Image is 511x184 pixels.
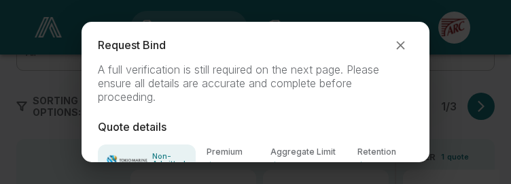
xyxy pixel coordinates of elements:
[98,63,413,104] p: A full verification is still required on the next page. Please ensure all details are accurate an...
[357,148,402,156] p: Retention
[152,153,188,168] p: Non-Admitted
[270,148,336,156] p: Aggregate Limit
[207,148,249,156] p: Premium
[270,162,336,172] p: $1,000,000
[207,162,249,172] p: $11,608
[357,162,402,172] p: $10,000
[98,121,413,134] p: Quote details
[98,39,166,52] p: Request Bind
[106,153,148,167] img: Carrier Logo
